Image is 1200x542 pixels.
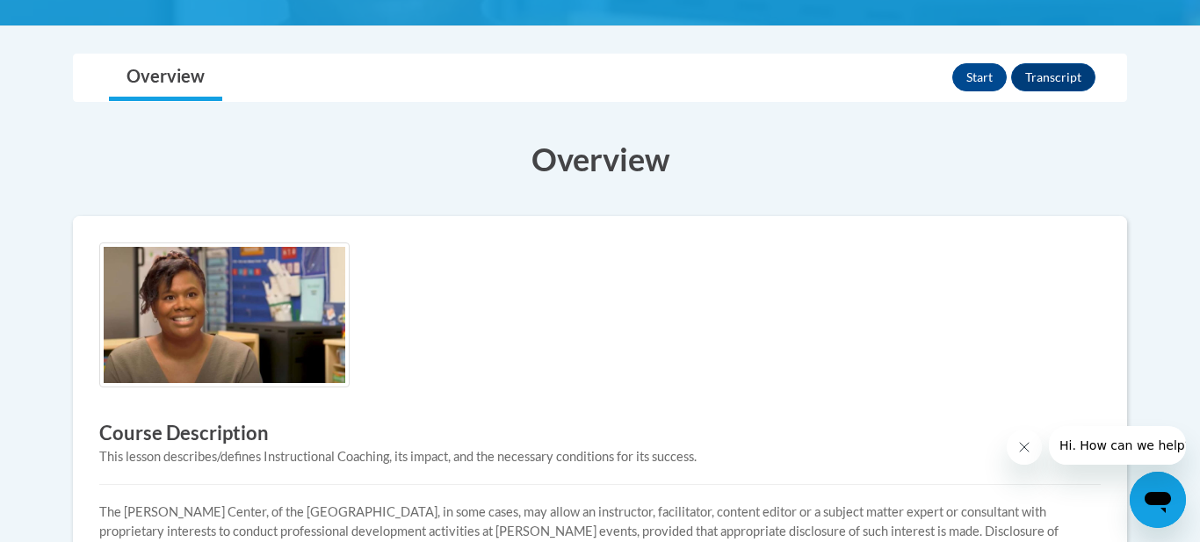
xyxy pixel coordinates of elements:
[99,242,350,387] img: Course logo image
[109,54,222,101] a: Overview
[952,63,1007,91] button: Start
[99,420,1101,447] h3: Course Description
[73,137,1127,181] h3: Overview
[1130,472,1186,528] iframe: Button to launch messaging window
[1049,426,1186,465] iframe: Message from company
[99,447,1101,466] div: This lesson describes/defines Instructional Coaching, its impact, and the necessary conditions fo...
[1011,63,1095,91] button: Transcript
[11,12,142,26] span: Hi. How can we help?
[1007,430,1042,465] iframe: Close message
